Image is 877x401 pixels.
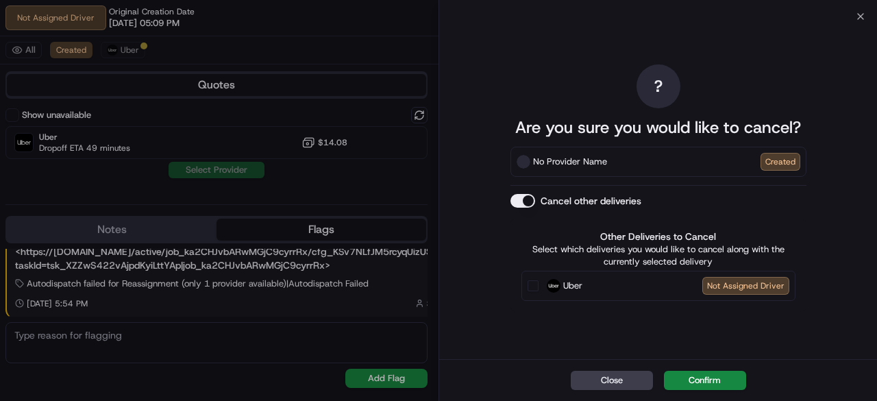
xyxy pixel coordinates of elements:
button: Close [571,371,653,390]
p: Select which deliveries you would like to cancel along with the currently selected delivery [521,243,795,268]
span: No Provider Name [533,155,607,169]
span: Uber [563,279,582,293]
button: Confirm [664,371,746,390]
div: ? [637,64,680,108]
p: Are you sure you would like to cancel? [515,117,801,138]
img: Uber [547,279,560,293]
label: Other Deliveries to Cancel [521,230,795,243]
label: Cancel other deliveries [541,194,641,208]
